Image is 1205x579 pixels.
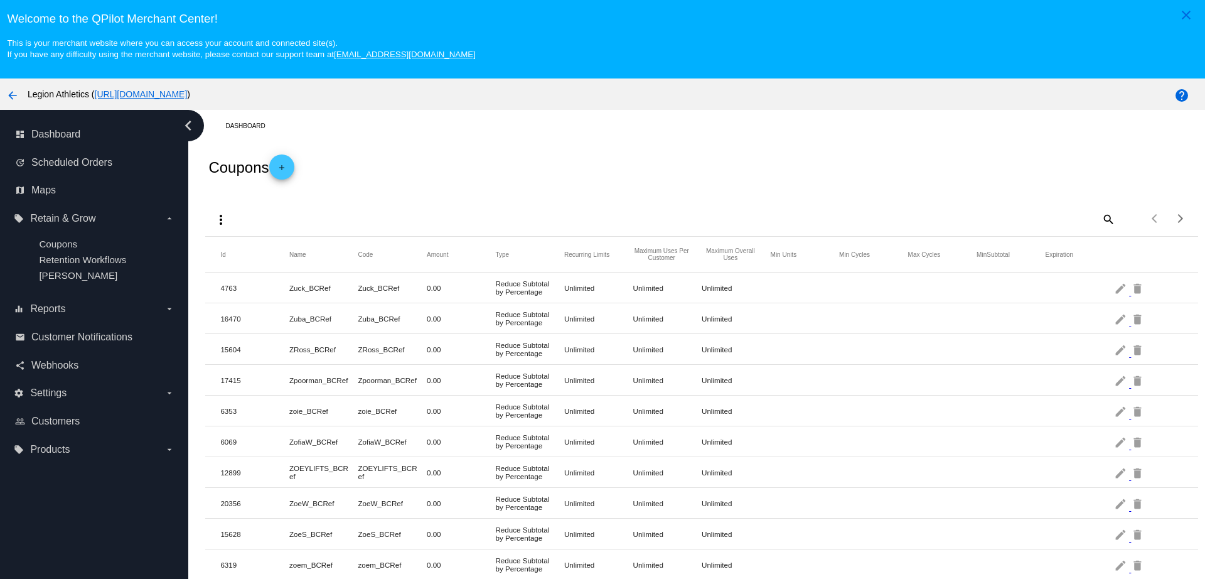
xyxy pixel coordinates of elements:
[702,342,771,357] mat-cell: Unlimited
[1174,88,1189,103] mat-icon: help
[164,304,174,314] i: arrow_drop_down
[564,373,633,387] mat-cell: Unlimited
[564,558,633,572] mat-cell: Unlimited
[427,281,496,295] mat-cell: 0.00
[1143,206,1168,231] button: Previous page
[164,214,174,224] i: arrow_drop_down
[1114,524,1129,544] mat-icon: edit
[164,388,174,398] i: arrow_drop_down
[702,404,771,418] mat-cell: Unlimited
[564,496,633,511] mat-cell: Unlimited
[14,304,24,314] i: equalizer
[1114,309,1129,328] mat-icon: edit
[1131,309,1146,328] mat-icon: delete
[358,496,427,511] mat-cell: ZoeW_BCRef
[1100,209,1115,229] mat-icon: search
[1046,251,1073,258] button: Change sorting for ExpirationDate
[39,270,117,281] a: [PERSON_NAME]
[289,496,358,511] mat-cell: ZoeW_BCRef
[1131,340,1146,359] mat-icon: delete
[839,251,870,258] button: Change sorting for MinCycles
[702,435,771,449] mat-cell: Unlimited
[495,461,564,484] mat-cell: Reduce Subtotal by Percentage
[220,496,289,511] mat-cell: 20356
[220,404,289,418] mat-cell: 6353
[908,251,941,258] button: Change sorting for MaxCycles
[178,116,198,136] i: chevron_left
[427,558,496,572] mat-cell: 0.00
[633,435,702,449] mat-cell: Unlimited
[427,404,496,418] mat-cell: 0.00
[15,180,174,200] a: map Maps
[7,12,1197,26] h3: Welcome to the QPilot Merchant Center!
[495,307,564,330] mat-cell: Reduce Subtotal by Percentage
[14,214,24,224] i: local_offer
[334,50,476,59] a: [EMAIL_ADDRESS][DOMAIN_NAME]
[15,158,25,168] i: update
[1114,401,1129,421] mat-icon: edit
[633,404,702,418] mat-cell: Unlimited
[289,281,358,295] mat-cell: Zuck_BCRef
[31,360,78,371] span: Webhooks
[95,89,188,99] a: [URL][DOMAIN_NAME]
[1168,206,1193,231] button: Next page
[30,213,95,224] span: Retain & Grow
[495,338,564,360] mat-cell: Reduce Subtotal by Percentage
[702,247,759,261] button: Change sorting for SiteConversionLimits
[564,281,633,295] mat-cell: Unlimited
[358,251,373,258] button: Change sorting for Code
[977,251,1010,258] button: Change sorting for MinSubtotal
[358,373,427,387] mat-cell: Zpoorman_BCRef
[427,342,496,357] mat-cell: 0.00
[1131,371,1146,390] mat-icon: delete
[427,465,496,480] mat-cell: 0.00
[1114,463,1129,482] mat-icon: edit
[358,527,427,541] mat-cell: ZoeS_BCRef
[1114,278,1129,298] mat-icon: edit
[220,465,289,480] mat-cell: 12899
[495,522,564,545] mat-cell: Reduce Subtotal by Percentage
[1131,401,1146,421] mat-icon: delete
[15,129,25,139] i: dashboard
[1131,524,1146,544] mat-icon: delete
[220,373,289,387] mat-cell: 17415
[495,553,564,576] mat-cell: Reduce Subtotal by Percentage
[633,496,702,511] mat-cell: Unlimited
[15,416,25,426] i: people_outline
[633,527,702,541] mat-cell: Unlimited
[495,369,564,391] mat-cell: Reduce Subtotal by Percentage
[1131,463,1146,482] mat-icon: delete
[289,461,358,484] mat-cell: ZOEYLIFTS_BCRef
[633,465,702,480] mat-cell: Unlimited
[289,251,306,258] button: Change sorting for Name
[633,373,702,387] mat-cell: Unlimited
[15,185,25,195] i: map
[771,251,797,258] button: Change sorting for MinUnits
[220,251,225,258] button: Change sorting for Id
[289,373,358,387] mat-cell: Zpoorman_BCRef
[564,465,633,480] mat-cell: Unlimited
[564,404,633,418] mat-cell: Unlimited
[495,492,564,514] mat-cell: Reduce Subtotal by Percentage
[564,527,633,541] mat-cell: Unlimited
[633,247,691,261] button: Change sorting for CustomerConversionLimits
[495,276,564,299] mat-cell: Reduce Subtotal by Percentage
[220,558,289,572] mat-cell: 6319
[39,239,77,249] a: Coupons
[15,332,25,342] i: email
[702,558,771,572] mat-cell: Unlimited
[289,311,358,326] mat-cell: Zuba_BCRef
[220,435,289,449] mat-cell: 6069
[427,435,496,449] mat-cell: 0.00
[220,527,289,541] mat-cell: 15628
[289,342,358,357] mat-cell: ZRoss_BCRef
[358,404,427,418] mat-cell: zoie_BCRef
[564,435,633,449] mat-cell: Unlimited
[31,416,80,427] span: Customers
[289,527,358,541] mat-cell: ZoeS_BCRef
[1131,278,1146,298] mat-icon: delete
[39,254,126,265] a: Retention Workflows
[427,496,496,511] mat-cell: 0.00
